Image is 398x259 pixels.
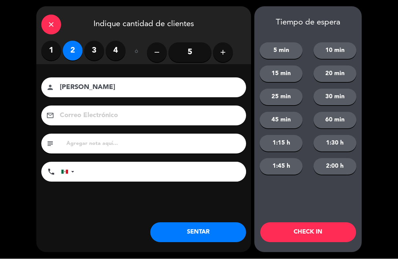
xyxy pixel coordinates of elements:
[260,89,303,106] button: 25 min
[46,140,54,148] i: subject
[150,223,246,242] button: SENTAR
[47,168,55,176] i: phone
[313,158,356,175] button: 2:00 h
[47,21,55,29] i: close
[313,66,356,82] button: 20 min
[260,158,303,175] button: 1:45 h
[153,49,161,57] i: remove
[59,110,237,122] input: Correo Electrónico
[254,18,362,28] div: Tiempo de espera
[63,41,83,61] label: 2
[213,43,233,63] button: add
[41,41,61,61] label: 1
[106,41,126,61] label: 4
[59,82,237,94] input: Nombre del cliente
[260,112,303,129] button: 45 min
[313,89,356,106] button: 30 min
[36,7,251,41] div: Indique cantidad de clientes
[66,139,241,149] input: Agregar nota aquí...
[126,41,147,64] div: ó
[313,112,356,129] button: 60 min
[260,135,303,152] button: 1:15 h
[313,43,356,59] button: 10 min
[61,162,77,182] div: Mexico (México): +52
[313,135,356,152] button: 1:30 h
[260,43,303,59] button: 5 min
[84,41,104,61] label: 3
[260,223,356,242] button: CHECK IN
[260,66,303,82] button: 15 min
[147,43,167,63] button: remove
[219,49,227,57] i: add
[46,84,54,92] i: person
[46,112,54,120] i: email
